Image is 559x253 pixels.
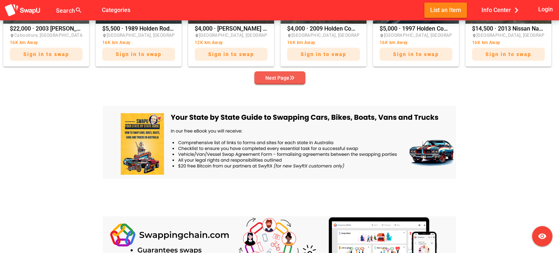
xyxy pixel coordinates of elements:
[195,33,199,38] i: place
[287,26,360,64] div: $4,000 · 2009 Holden Commodore
[472,33,476,38] i: place
[195,26,267,64] div: $4,000 · [PERSON_NAME] futura
[23,51,69,57] span: Sign in to swap
[287,33,292,38] i: place
[4,4,41,17] img: aSD8y5uGLpzPJLYTcYcjNu3laj1c05W5KWf0Ds+Za8uybjssssuu+yyyy677LKX2n+PWMSDJ9a87AAAAABJRU5ErkJggg==
[472,40,500,45] span: 16K km Away
[265,74,294,82] div: Next Page
[102,40,130,45] span: 16K km Away
[472,26,545,64] div: $14,500 · 2013 Nissan Navara
[384,33,475,38] span: [GEOGRAPHIC_DATA], [GEOGRAPHIC_DATA]
[116,51,162,57] span: Sign in to swap
[538,4,553,14] span: Login
[107,33,197,38] span: [GEOGRAPHIC_DATA], [GEOGRAPHIC_DATA]
[199,33,290,38] span: [GEOGRAPHIC_DATA], [GEOGRAPHIC_DATA]
[538,232,547,241] i: visibility
[476,3,528,17] button: Info Center
[292,33,382,38] span: [GEOGRAPHIC_DATA], [GEOGRAPHIC_DATA]
[96,6,136,13] a: Categories
[393,51,439,57] span: Sign in to swap
[96,3,136,17] button: Categories
[511,5,522,16] i: chevron_right
[102,26,175,64] div: $5,500 · 1989 Holden Rodeo
[485,51,531,57] span: Sign in to swap
[10,40,38,45] span: 16K km Away
[208,51,254,57] span: Sign in to swap
[430,5,461,15] span: List an Item
[195,40,223,45] span: 12K km Away
[380,26,452,64] div: $5,000 · 1997 Holden Commodore
[424,3,467,17] button: List an Item
[254,71,305,84] button: Next Page
[537,3,555,16] button: Login
[91,6,100,15] i: false
[481,4,522,16] span: Info Center
[103,106,456,179] img: free-ebook-banner.png
[287,40,315,45] span: 16K km Away
[10,26,83,64] div: $22,000 · 2003 [PERSON_NAME]
[102,4,130,16] span: Categories
[102,33,107,38] i: place
[14,33,84,38] span: Caboolture, [GEOGRAPHIC_DATA]
[380,40,408,45] span: 16K km Away
[301,51,346,57] span: Sign in to swap
[380,33,384,38] i: place
[10,33,14,38] i: place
